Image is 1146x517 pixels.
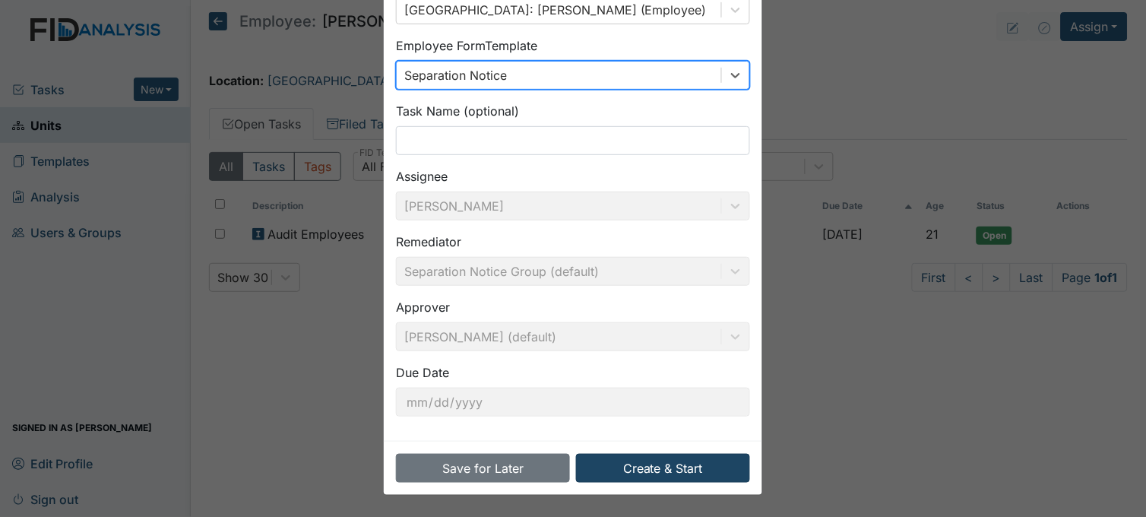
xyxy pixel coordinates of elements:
label: Approver [396,298,450,316]
div: Separation Notice [404,66,507,84]
button: Create & Start [576,454,750,483]
label: Due Date [396,363,449,382]
label: Task Name (optional) [396,102,519,120]
label: Employee Form Template [396,36,537,55]
label: Remediator [396,233,461,251]
label: Assignee [396,167,448,186]
button: Save for Later [396,454,570,483]
div: [GEOGRAPHIC_DATA]: [PERSON_NAME] (Employee) [404,1,707,19]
